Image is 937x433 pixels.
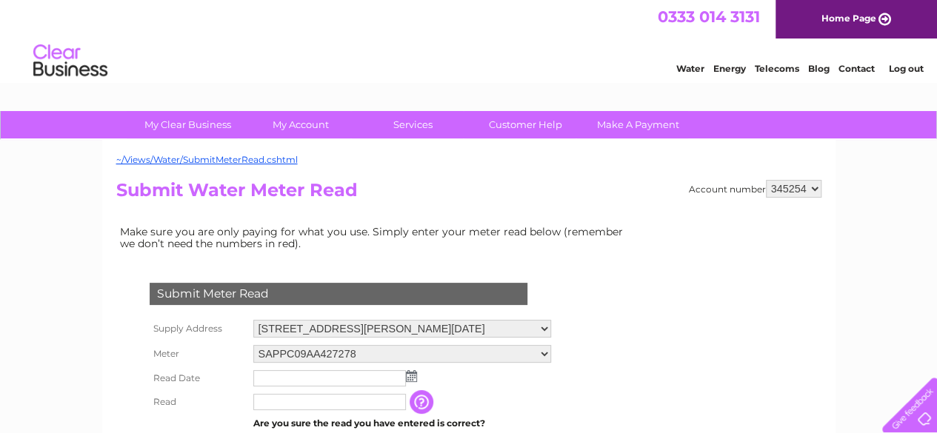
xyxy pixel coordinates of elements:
[689,180,821,198] div: Account number
[116,180,821,208] h2: Submit Water Meter Read
[755,63,799,74] a: Telecoms
[406,370,417,382] img: ...
[352,111,474,138] a: Services
[150,283,527,305] div: Submit Meter Read
[116,154,298,165] a: ~/Views/Water/SubmitMeterRead.cshtml
[146,390,250,414] th: Read
[888,63,923,74] a: Log out
[146,366,250,390] th: Read Date
[33,38,108,84] img: logo.png
[250,414,555,433] td: Are you sure the read you have entered is correct?
[658,7,760,26] a: 0333 014 3131
[577,111,699,138] a: Make A Payment
[410,390,436,414] input: Information
[464,111,587,138] a: Customer Help
[119,8,819,72] div: Clear Business is a trading name of Verastar Limited (registered in [GEOGRAPHIC_DATA] No. 3667643...
[676,63,704,74] a: Water
[146,316,250,341] th: Supply Address
[239,111,361,138] a: My Account
[838,63,875,74] a: Contact
[146,341,250,366] th: Meter
[808,63,830,74] a: Blog
[713,63,746,74] a: Energy
[127,111,249,138] a: My Clear Business
[116,222,635,253] td: Make sure you are only paying for what you use. Simply enter your meter read below (remember we d...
